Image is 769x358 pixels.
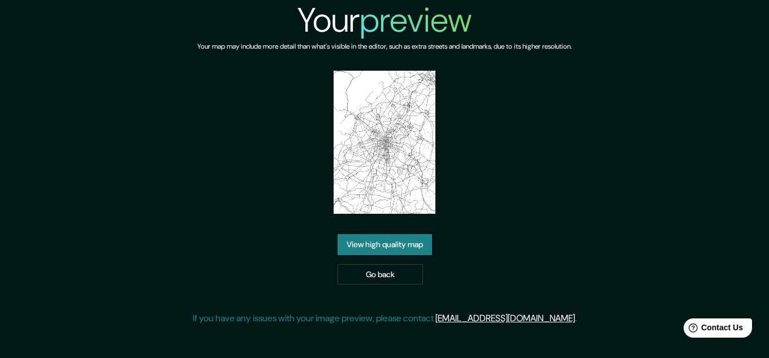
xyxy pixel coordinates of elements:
[338,264,423,285] a: Go back
[334,71,435,214] img: created-map-preview
[193,312,577,325] p: If you have any issues with your image preview, please contact .
[197,41,572,53] h6: Your map may include more detail than what's visible in the editor, such as extra streets and lan...
[338,234,432,255] a: View high quality map
[435,312,575,324] a: [EMAIL_ADDRESS][DOMAIN_NAME]
[668,314,757,346] iframe: Help widget launcher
